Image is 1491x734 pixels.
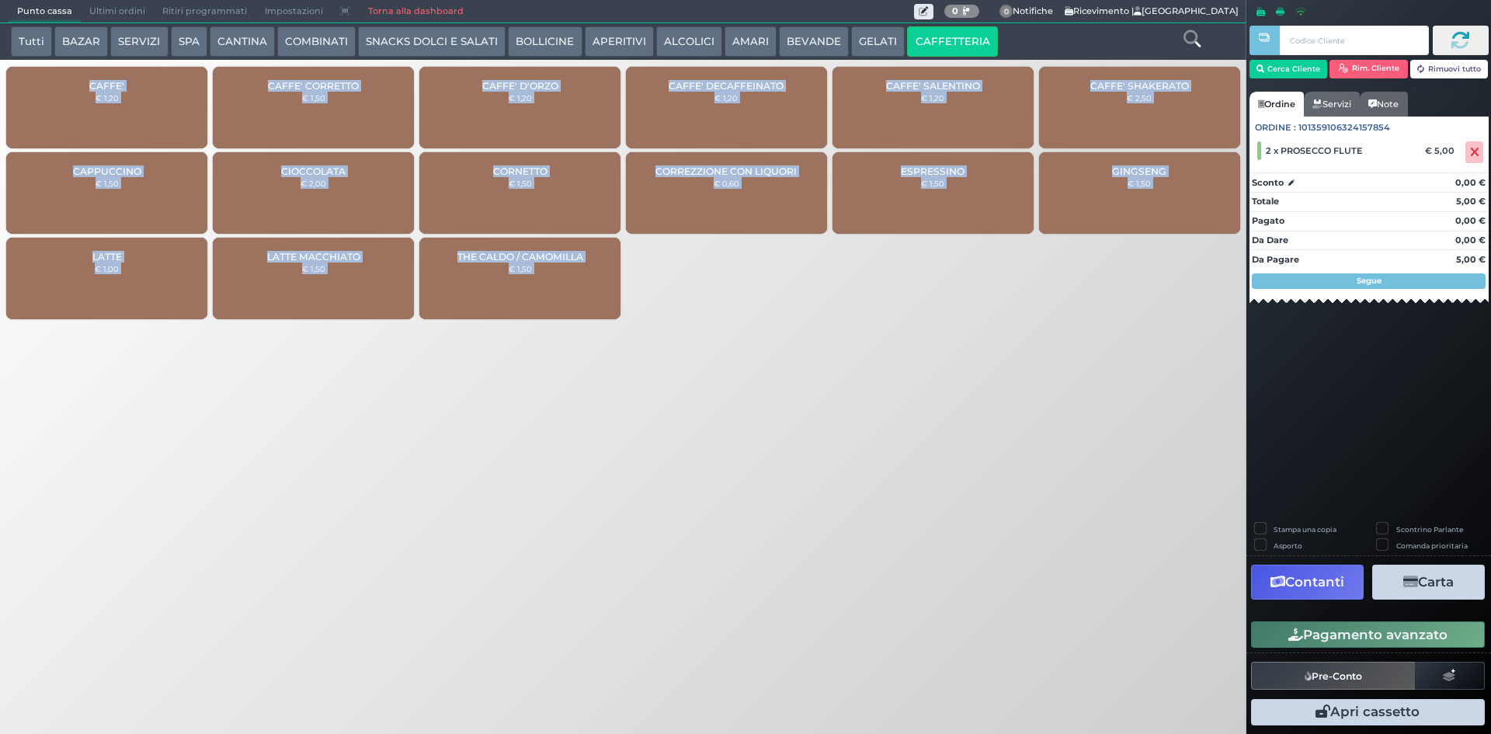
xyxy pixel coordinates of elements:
strong: 0,00 € [1455,235,1486,245]
span: CORNETTO [493,165,547,177]
span: Ordine : [1255,121,1296,134]
span: CAFFE' [89,80,124,92]
span: ESPRESSINO [901,165,964,177]
small: € 1,50 [302,93,325,103]
button: AMARI [725,26,777,57]
b: 0 [952,5,958,16]
button: COMBINATI [277,26,356,57]
button: CAFFETTERIA [907,26,997,57]
button: BOLLICINE [508,26,582,57]
strong: Pagato [1252,215,1284,226]
small: € 1,50 [1128,179,1151,188]
span: CAFFE' CORRETTO [268,80,359,92]
button: Rimuovi tutto [1410,60,1489,78]
span: CAPPUCCINO [73,165,141,177]
small: € 1,20 [509,93,532,103]
strong: 0,00 € [1455,177,1486,188]
span: 101359106324157854 [1298,121,1390,134]
a: Torna alla dashboard [359,1,471,23]
button: SNACKS DOLCI E SALATI [358,26,506,57]
small: € 1,00 [95,264,119,273]
span: Ultimi ordini [81,1,154,23]
button: Contanti [1251,565,1364,600]
span: LATTE [92,251,122,263]
button: SPA [171,26,207,57]
button: Pagamento avanzato [1251,621,1485,648]
strong: 5,00 € [1456,196,1486,207]
input: Codice Cliente [1280,26,1428,55]
span: Punto cassa [9,1,81,23]
small: € 1,50 [921,179,944,188]
div: € 5,00 [1423,145,1462,156]
small: € 1,20 [921,93,944,103]
span: CIOCCOLATA [281,165,346,177]
small: € 1,20 [96,93,119,103]
button: Tutti [11,26,52,57]
span: CAFFE' SHAKERATO [1090,80,1189,92]
small: € 1,50 [509,179,532,188]
small: € 1,20 [714,93,738,103]
small: € 2,00 [301,179,326,188]
button: APERITIVI [585,26,654,57]
label: Scontrino Parlante [1396,524,1463,534]
label: Comanda prioritaria [1396,541,1468,551]
span: CAFFE' DECAFFEINATO [669,80,784,92]
strong: Sconto [1252,176,1284,190]
button: Cerca Cliente [1249,60,1328,78]
button: CANTINA [210,26,275,57]
a: Servizi [1304,92,1360,117]
span: 0 [999,5,1013,19]
small: € 2,50 [1127,93,1152,103]
label: Asporto [1274,541,1302,551]
strong: Segue [1357,276,1382,286]
button: BEVANDE [779,26,849,57]
button: Rim. Cliente [1329,60,1408,78]
span: LATTE MACCHIATO [267,251,360,263]
span: 2 x PROSECCO FLUTE [1266,145,1363,156]
label: Stampa una copia [1274,524,1336,534]
small: € 1,50 [96,179,119,188]
strong: Da Dare [1252,235,1288,245]
small: € 1,50 [302,264,325,273]
strong: 0,00 € [1455,215,1486,226]
button: BAZAR [54,26,108,57]
small: € 1,50 [509,264,532,273]
span: GINGSENG [1112,165,1166,177]
span: CORREZZIONE CON LIQUORI [655,165,797,177]
span: CAFFE' SALENTINO [886,80,980,92]
strong: Totale [1252,196,1279,207]
span: Ritiri programmati [154,1,255,23]
button: SERVIZI [110,26,168,57]
a: Note [1360,92,1407,117]
button: GELATI [851,26,905,57]
button: Carta [1372,565,1485,600]
a: Ordine [1249,92,1304,117]
small: € 0,60 [714,179,739,188]
strong: Da Pagare [1252,254,1299,265]
span: THE CALDO / CAMOMILLA [457,251,583,263]
button: Pre-Conto [1251,662,1416,690]
strong: 5,00 € [1456,254,1486,265]
button: Apri cassetto [1251,699,1485,725]
button: ALCOLICI [656,26,722,57]
span: Impostazioni [256,1,332,23]
span: CAFFE' D'ORZO [482,80,558,92]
